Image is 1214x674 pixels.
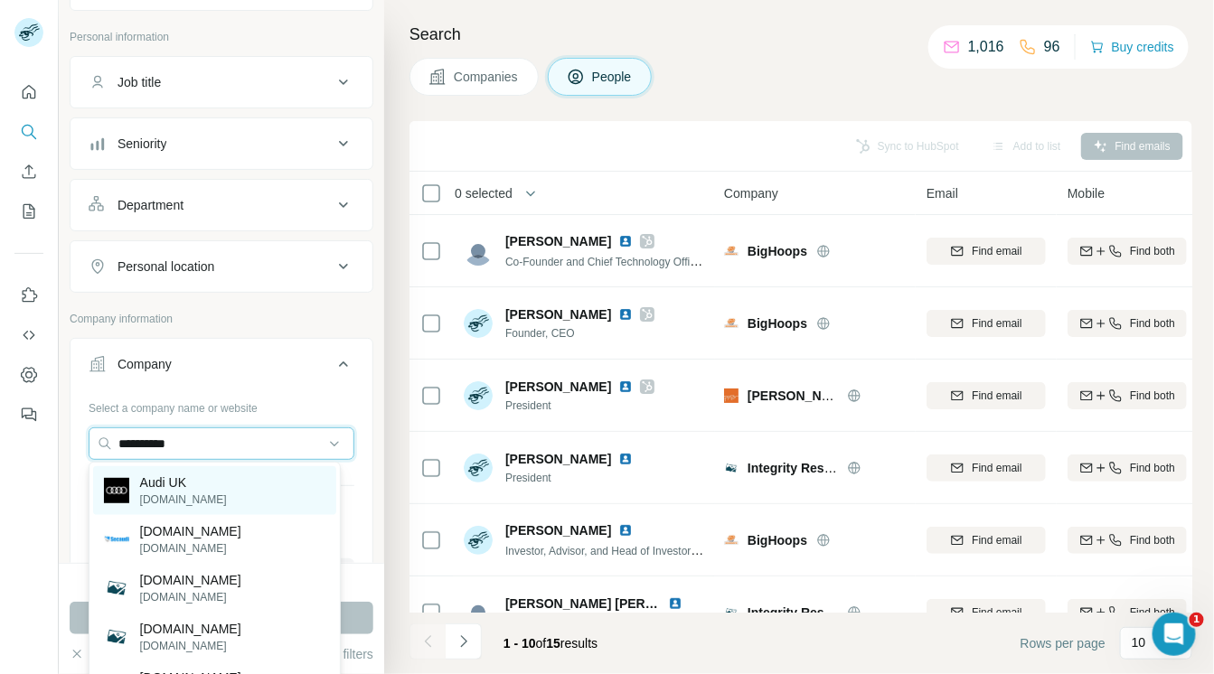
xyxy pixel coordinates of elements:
button: Find email [927,599,1046,626]
button: Personal location [71,245,372,288]
img: project-audi.co.uk [104,624,129,650]
button: Find both [1068,454,1187,482]
button: Clear [70,645,121,663]
span: Find both [1130,460,1175,476]
div: Personal location [118,257,214,276]
span: [PERSON_NAME] [PERSON_NAME] Inc [748,388,985,403]
span: Find email [972,243,1021,259]
span: 15 [547,636,561,651]
span: Find both [1130,532,1175,548]
span: Co-Founder and Chief Technology Officer [505,254,705,268]
button: Dashboard [14,359,43,391]
button: Find email [927,454,1046,482]
span: Find both [1130,243,1175,259]
span: BigHoops [748,242,807,260]
div: Department [118,196,184,214]
span: Email [927,184,958,202]
p: Audi UK [140,473,227,491]
button: Use Surfe API [14,319,43,351]
p: 10 [1132,633,1146,651]
span: Find email [972,388,1021,404]
span: Find both [1130,604,1175,621]
span: Companies [454,68,520,86]
button: Find both [1068,527,1187,554]
div: Seniority [118,135,166,153]
img: LinkedIn logo [618,234,633,248]
p: Personal information [70,29,373,45]
img: LinkedIn logo [618,452,633,466]
span: Find both [1130,388,1175,404]
img: LinkedIn logo [618,379,633,394]
button: Find both [1068,599,1187,626]
span: results [503,636,598,651]
button: Search [14,116,43,148]
img: LinkedIn logo [618,523,633,538]
button: My lists [14,195,43,228]
span: President [505,398,654,414]
img: LinkedIn logo [618,307,633,322]
span: [PERSON_NAME] [505,232,611,250]
img: Logo of BigHoops [724,316,739,331]
button: Job title [71,61,372,104]
img: bostonaudi.co.uk [104,576,129,601]
span: Mobile [1068,184,1105,202]
span: Find email [972,532,1021,548]
h4: Search [409,22,1192,47]
iframe: Intercom live chat [1153,613,1196,656]
p: [DOMAIN_NAME] [140,571,241,589]
span: Investor, Advisor, and Head of Investor Relations [505,543,739,557]
span: 1 - 10 [503,636,536,651]
span: Integrity Research institute [748,461,911,475]
span: BigHoops [748,531,807,549]
img: LinkedIn logo [668,596,682,611]
span: [PERSON_NAME] [505,521,611,539]
span: [PERSON_NAME] [505,378,611,396]
button: Company [71,342,372,393]
p: [DOMAIN_NAME] [140,491,227,508]
span: Rows per page [1021,634,1106,652]
button: Seniority [71,122,372,165]
img: Logo of BigHoops [724,533,739,548]
button: Find both [1068,238,1187,265]
img: Logo of Paul Redvers Brown Inc [724,388,739,403]
p: [DOMAIN_NAME] [140,522,241,540]
div: Job title [118,73,161,91]
button: Use Surfe on LinkedIn [14,279,43,312]
button: Quick start [14,76,43,108]
img: Logo of Integrity Research institute [724,461,739,475]
p: Company information [70,311,373,327]
img: Avatar [464,237,493,266]
img: Avatar [464,598,493,627]
button: Find email [927,527,1046,554]
button: Navigate to next page [446,623,482,660]
button: Find email [927,238,1046,265]
p: [DOMAIN_NAME] [140,620,241,638]
button: Find email [927,310,1046,337]
img: secaudi.co.uk [104,527,129,552]
img: Logo of Integrity Research institute [724,605,739,620]
button: Enrich CSV [14,155,43,188]
span: [PERSON_NAME] [505,450,611,468]
span: People [592,68,634,86]
span: Integrity Research institute [748,605,911,620]
span: 1 [1190,613,1204,627]
span: BigHoops [748,314,807,332]
span: [PERSON_NAME] [505,305,611,323]
span: Find email [972,315,1021,332]
span: [PERSON_NAME] [PERSON_NAME] [505,596,721,611]
span: of [536,636,547,651]
div: Company [118,355,172,373]
p: [DOMAIN_NAME] [140,589,241,605]
p: 96 [1044,36,1060,58]
img: Audi UK [104,478,129,503]
button: Find both [1068,310,1187,337]
span: Find email [972,460,1021,476]
button: Find email [927,382,1046,409]
button: Buy credits [1090,34,1174,60]
img: Avatar [464,526,493,555]
button: Feedback [14,398,43,431]
span: Founder, CEO [505,325,654,342]
img: Avatar [464,454,493,482]
div: Select a company name or website [89,393,354,417]
img: Logo of BigHoops [724,244,739,258]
